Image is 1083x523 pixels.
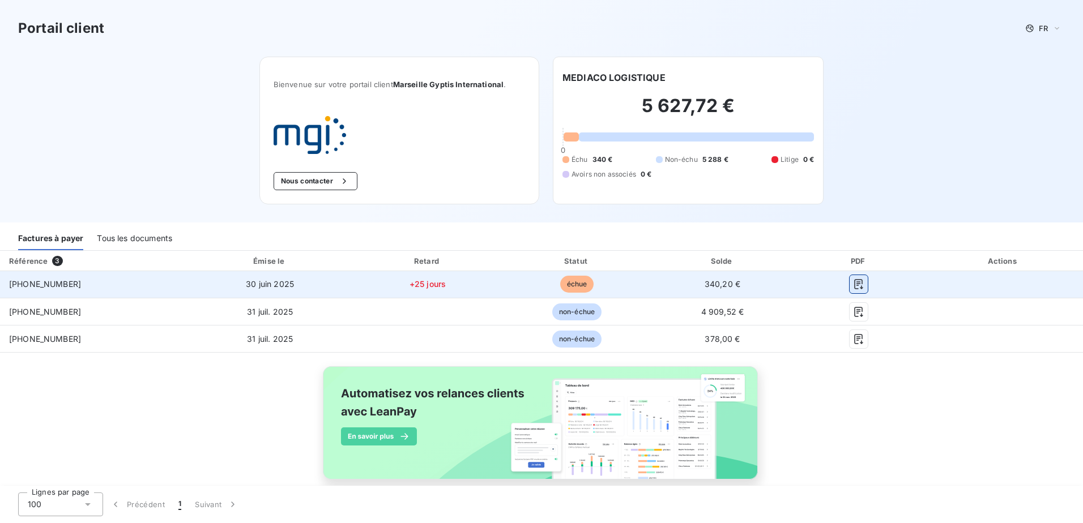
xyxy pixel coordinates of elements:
span: FR [1039,24,1048,33]
span: [PHONE_NUMBER] [9,334,81,344]
span: +25 jours [410,279,446,289]
span: 3 [52,256,62,266]
span: Échu [572,155,588,165]
span: non-échue [552,303,602,320]
span: Marseille Gyptis International [393,80,504,89]
span: 0 [561,145,565,155]
span: Litige [781,155,799,165]
span: Bienvenue sur votre portail client . [274,80,525,89]
span: 1 [178,499,181,510]
span: 0 € [803,155,814,165]
span: [PHONE_NUMBER] [9,279,81,289]
h3: Portail client [18,18,104,38]
img: banner [313,359,770,499]
button: Suivant [188,492,245,516]
span: 31 juil. 2025 [247,307,293,316]
span: échue [560,276,594,293]
div: Actions [926,255,1081,267]
div: Solde [653,255,792,267]
button: 1 [172,492,188,516]
span: [PHONE_NUMBER] [9,307,81,316]
img: Company logo [274,116,346,154]
span: 4 909,52 € [701,307,744,316]
span: Non-échu [665,155,698,165]
h2: 5 627,72 € [562,95,814,128]
button: Précédent [103,492,172,516]
span: 5 288 € [702,155,728,165]
div: Tous les documents [97,226,172,250]
div: Retard [355,255,501,267]
div: Émise le [190,255,350,267]
span: 0 € [641,169,651,179]
h6: MEDIACO LOGISTIQUE [562,71,666,84]
span: non-échue [552,331,602,348]
span: 31 juil. 2025 [247,334,293,344]
span: 30 juin 2025 [246,279,294,289]
div: Référence [9,256,48,265]
div: Statut [505,255,648,267]
span: 378,00 € [705,334,740,344]
button: Nous contacter [274,172,357,190]
span: 340 € [592,155,613,165]
span: Avoirs non associés [572,169,636,179]
span: 100 [28,499,41,510]
div: PDF [796,255,921,267]
div: Factures à payer [18,226,83,250]
span: 340,20 € [705,279,740,289]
